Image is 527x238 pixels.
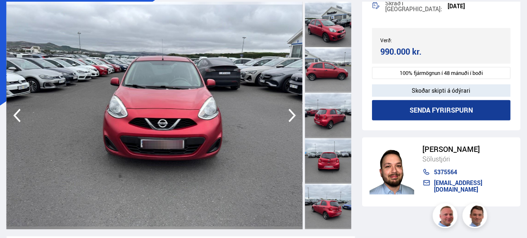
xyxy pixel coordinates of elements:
[448,3,510,10] div: [DATE]
[434,204,459,229] img: siFngHWaQ9KaOqBr.png
[380,37,441,43] div: Verð:
[372,84,510,97] div: Skoðar skipti á ódýrari
[422,145,513,154] div: [PERSON_NAME]
[422,180,513,193] a: [EMAIL_ADDRESS][DOMAIN_NAME]
[7,3,31,28] button: Opna LiveChat spjallviðmót
[7,2,303,229] img: 3514641.jpeg
[385,0,448,12] div: Skráð í [GEOGRAPHIC_DATA]:
[422,154,513,164] div: Sölustjóri
[370,145,414,195] img: nhp88E3Fdnt1Opn2.png
[464,204,489,229] img: FbJEzSuNWCJXmdc-.webp
[372,67,510,79] div: 100% fjármögnun í 48 mánuði í boði
[380,46,439,57] div: 990.000 kr.
[422,169,513,175] a: 5375564
[372,100,510,120] button: Senda fyrirspurn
